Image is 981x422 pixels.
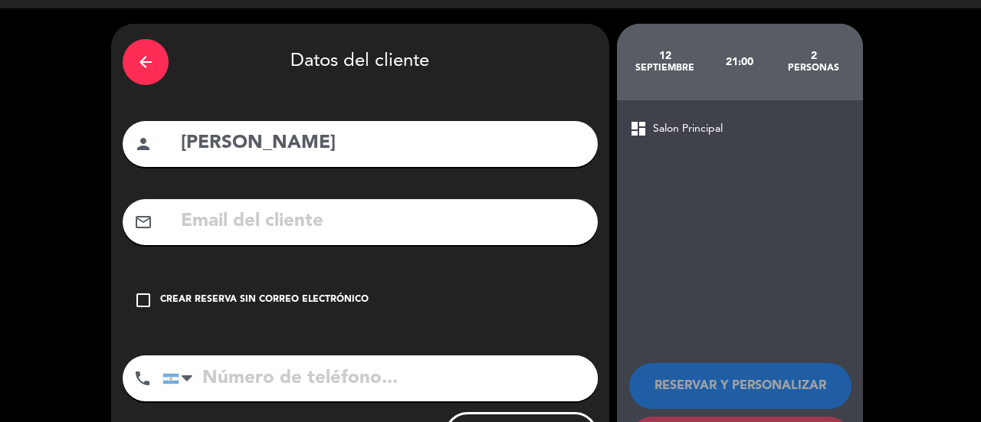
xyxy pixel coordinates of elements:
[134,291,153,309] i: check_box_outline_blank
[160,293,369,308] div: Crear reserva sin correo electrónico
[179,128,586,159] input: Nombre del cliente
[628,62,703,74] div: septiembre
[123,35,598,89] div: Datos del cliente
[776,62,851,74] div: personas
[629,363,851,409] button: RESERVAR Y PERSONALIZAR
[628,50,703,62] div: 12
[136,53,155,71] i: arrow_back
[134,213,153,231] i: mail_outline
[133,369,152,388] i: phone
[653,120,723,138] span: Salon Principal
[179,206,586,237] input: Email del cliente
[776,50,851,62] div: 2
[134,135,153,153] i: person
[163,356,198,401] div: Argentina: +54
[162,355,598,401] input: Número de teléfono...
[629,119,648,138] span: dashboard
[702,35,776,89] div: 21:00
